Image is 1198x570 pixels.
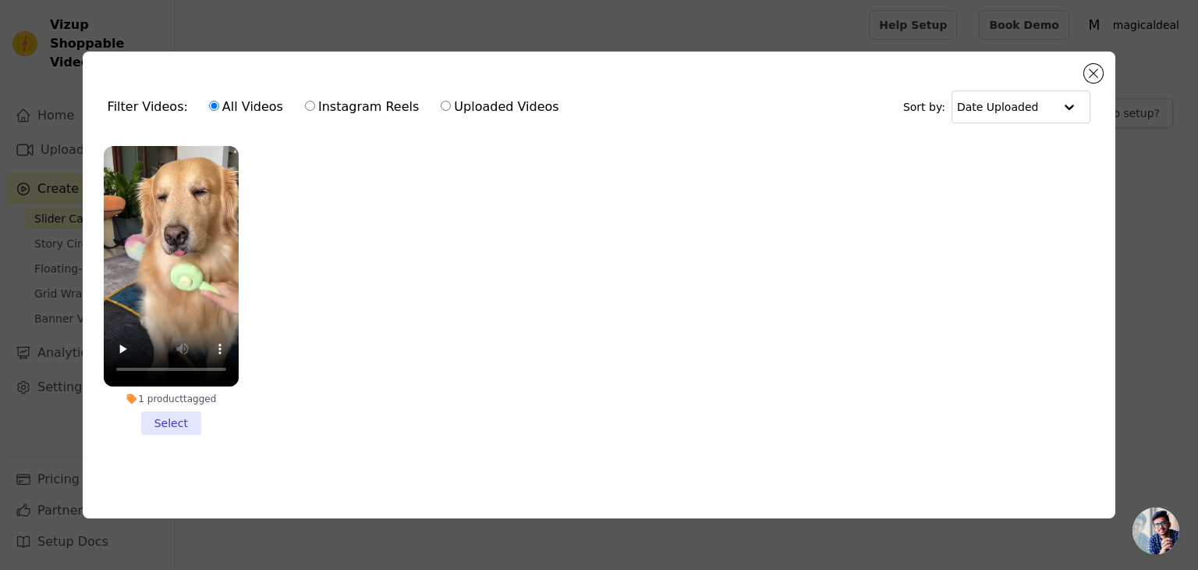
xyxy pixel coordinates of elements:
[903,91,1091,123] div: Sort by:
[1132,508,1179,554] a: Open chat
[108,89,568,125] div: Filter Videos:
[104,393,239,405] div: 1 product tagged
[304,97,420,117] label: Instagram Reels
[208,97,284,117] label: All Videos
[1084,64,1103,83] button: Close modal
[440,97,559,117] label: Uploaded Videos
